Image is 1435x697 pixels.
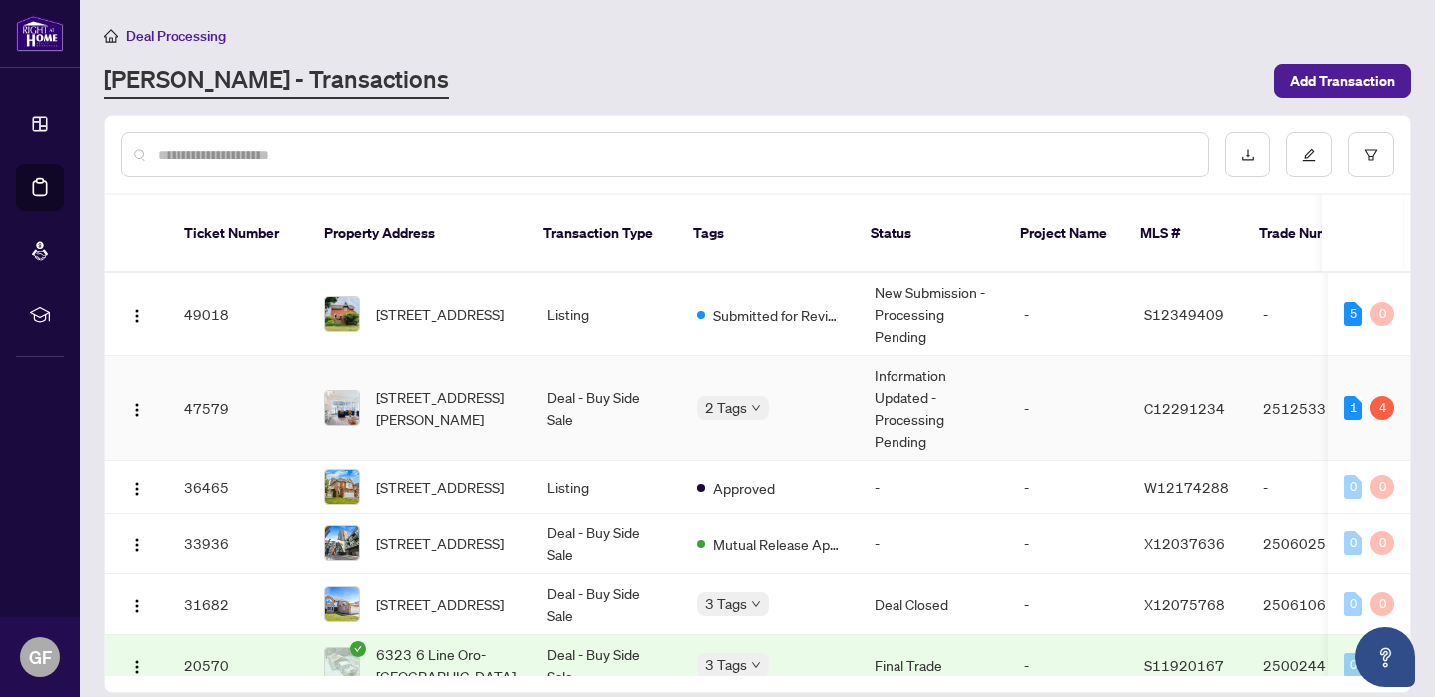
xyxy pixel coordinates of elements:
img: thumbnail-img [325,297,359,331]
th: Project Name [1004,195,1124,273]
img: Logo [129,537,145,553]
td: 31682 [169,574,308,635]
span: check-circle [350,641,366,657]
td: Deal - Buy Side Sale [532,514,681,574]
img: logo [16,15,64,52]
span: home [104,29,118,43]
td: - [1008,574,1128,635]
span: Submitted for Review [713,304,843,326]
td: - [1008,461,1128,514]
span: Approved [713,477,775,499]
button: Add Transaction [1274,64,1411,98]
button: Logo [121,298,153,330]
button: Logo [121,392,153,424]
img: thumbnail-img [325,587,359,621]
div: 0 [1344,653,1362,677]
th: Property Address [308,195,528,273]
td: Listing [532,461,681,514]
span: [STREET_ADDRESS] [376,593,504,615]
button: Open asap [1355,627,1415,687]
td: - [859,514,1008,574]
td: 2506025 [1248,514,1387,574]
span: W12174288 [1144,478,1229,496]
span: X12037636 [1144,534,1225,552]
div: 4 [1370,396,1394,420]
span: [STREET_ADDRESS][PERSON_NAME] [376,386,516,430]
button: Logo [121,471,153,503]
span: [STREET_ADDRESS] [376,476,504,498]
button: Logo [121,649,153,681]
span: X12075768 [1144,595,1225,613]
th: Status [855,195,1004,273]
td: Information Updated - Processing Pending [859,356,1008,461]
td: Final Trade [859,635,1008,696]
span: download [1241,148,1255,162]
td: New Submission - Processing Pending [859,273,1008,356]
div: 0 [1370,531,1394,555]
span: 3 Tags [705,592,747,615]
button: download [1225,132,1270,177]
th: Trade Number [1244,195,1383,273]
td: 2512533 [1248,356,1387,461]
td: - [1248,461,1387,514]
span: 3 Tags [705,653,747,676]
span: edit [1302,148,1316,162]
td: 20570 [169,635,308,696]
td: - [1008,273,1128,356]
td: - [1008,514,1128,574]
div: 0 [1370,592,1394,616]
img: Logo [129,308,145,324]
th: MLS # [1124,195,1244,273]
img: thumbnail-img [325,391,359,425]
span: 2 Tags [705,396,747,419]
span: Mutual Release Approved [713,533,843,555]
span: down [751,599,761,609]
th: Transaction Type [528,195,677,273]
span: down [751,403,761,413]
div: 0 [1370,475,1394,499]
img: thumbnail-img [325,648,359,682]
td: 33936 [169,514,308,574]
div: 0 [1370,302,1394,326]
img: Logo [129,598,145,614]
button: Logo [121,527,153,559]
div: 0 [1344,475,1362,499]
span: down [751,660,761,670]
td: 2506106 [1248,574,1387,635]
td: Deal Closed [859,574,1008,635]
span: [STREET_ADDRESS] [376,303,504,325]
span: Deal Processing [126,27,226,45]
span: Add Transaction [1290,65,1395,97]
img: Logo [129,659,145,675]
td: - [1008,635,1128,696]
td: - [1008,356,1128,461]
span: S12349409 [1144,305,1224,323]
button: filter [1348,132,1394,177]
th: Ticket Number [169,195,308,273]
span: S11920167 [1144,656,1224,674]
img: thumbnail-img [325,526,359,560]
span: GF [29,643,52,671]
td: Deal - Buy Side Sale [532,574,681,635]
a: [PERSON_NAME] - Transactions [104,63,449,99]
div: 1 [1344,396,1362,420]
td: Listing [532,273,681,356]
td: 47579 [169,356,308,461]
span: [STREET_ADDRESS] [376,532,504,554]
td: 49018 [169,273,308,356]
td: 36465 [169,461,308,514]
span: filter [1364,148,1378,162]
div: 0 [1344,592,1362,616]
button: edit [1286,132,1332,177]
span: 6323 6 Line Oro-[GEOGRAPHIC_DATA] [376,643,516,687]
div: 5 [1344,302,1362,326]
td: Deal - Buy Side Sale [532,635,681,696]
td: - [1248,273,1387,356]
td: - [859,461,1008,514]
img: Logo [129,402,145,418]
td: 2500244 [1248,635,1387,696]
img: Logo [129,481,145,497]
td: Deal - Buy Side Sale [532,356,681,461]
th: Tags [677,195,855,273]
button: Logo [121,588,153,620]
